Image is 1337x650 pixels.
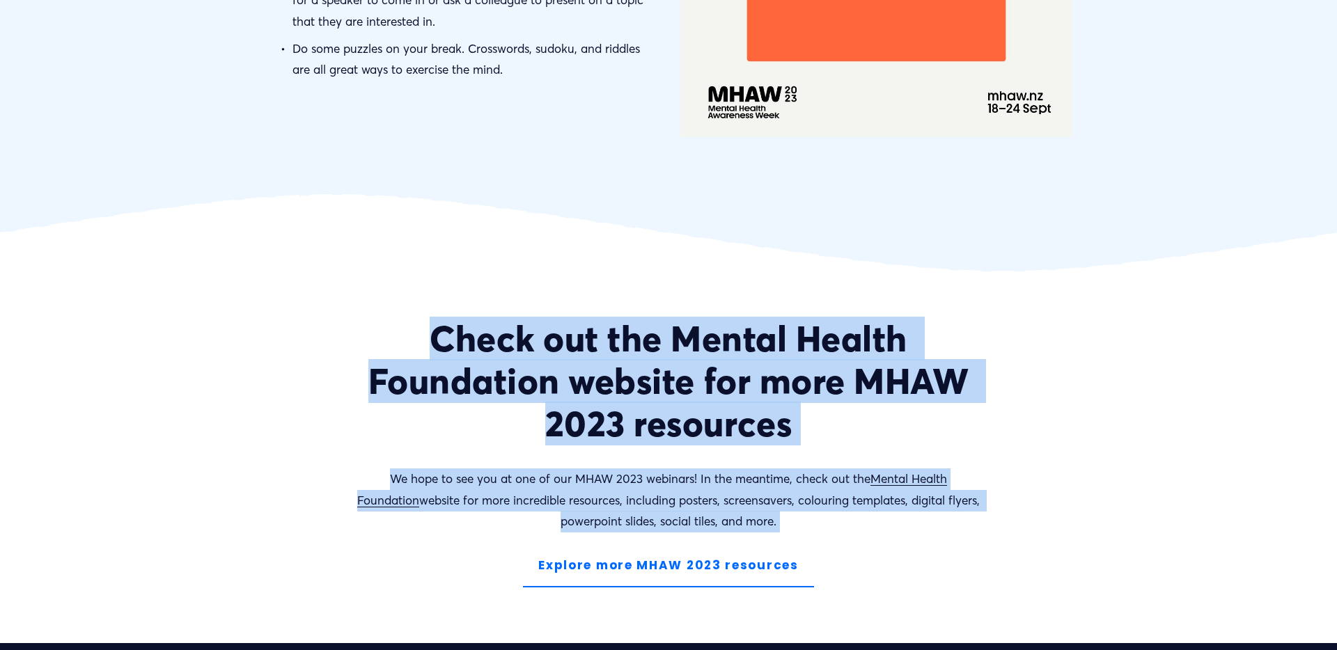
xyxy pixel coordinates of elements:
[390,471,870,486] span: We hope to see you at one of our MHAW 2023 webinars! In the meantime, check out the
[368,317,978,445] strong: Check out the Mental Health Foundation website for more MHAW 2023 resources
[419,493,983,529] span: website for more incredible resources, including posters, screensavers, colouring templates, digi...
[523,544,814,587] a: Explore more MHAW 2023 resources
[357,471,947,507] a: Mental Health Foundation
[292,38,1072,81] p: Do some puzzles on your break. Crosswords, sudoku, and riddles are all great ways to exercise the...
